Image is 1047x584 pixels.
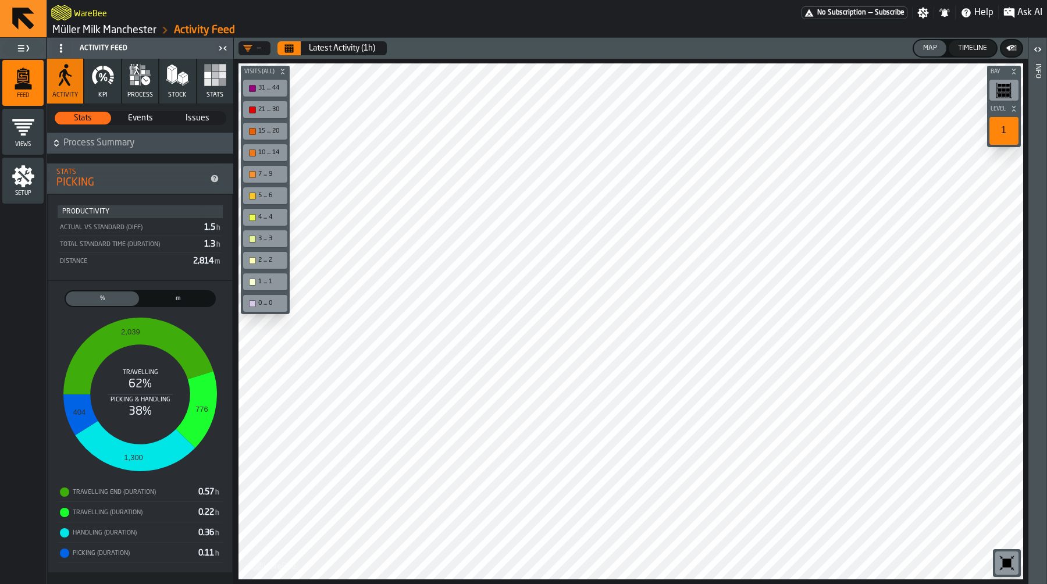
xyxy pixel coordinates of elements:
[258,192,284,200] div: 5 ... 6
[993,549,1021,577] div: button-toolbar-undefined
[215,530,219,537] span: h
[215,41,231,55] label: button-toggle-Close me
[198,549,220,557] span: 0.11
[215,550,219,557] span: h
[58,522,223,543] div: StatList-item-Handling (Duration)
[258,257,284,264] div: 2 ... 2
[245,147,285,159] div: 10 ... 14
[987,103,1021,115] button: button-
[206,91,223,99] span: Stats
[112,112,169,124] div: thumb
[144,294,212,304] span: m
[59,224,200,232] div: Actual vs Standard (Diff)
[258,213,284,221] div: 4 ... 4
[241,206,290,228] div: button-toolbar-undefined
[238,41,270,55] div: DropdownMenuValue-
[241,185,290,206] div: button-toolbar-undefined
[204,223,222,232] span: 1.5
[309,44,375,53] div: Latest Activity (1h)
[51,2,72,23] a: logo-header
[72,509,194,517] div: Travelling (Duration)
[277,41,301,55] button: Select date range Select date range
[56,168,205,176] div: Stats
[216,241,220,248] span: h
[913,7,934,19] label: button-toggle-Settings
[245,233,285,245] div: 3 ... 3
[258,235,284,243] div: 3 ... 3
[193,257,222,265] span: 2,814
[174,24,235,37] a: link-to-/wh/i/b09612b5-e9f1-4a3a-b0a4-784729d61419/feed/0549eee4-c428-441c-8388-bb36cec72d2b
[215,489,219,496] span: h
[47,133,233,154] button: button-
[241,554,307,577] a: logo-header
[52,24,156,37] a: link-to-/wh/i/b09612b5-e9f1-4a3a-b0a4-784729d61419/simulations
[242,69,277,75] span: Visits (All)
[2,60,44,106] li: menu Feed
[55,112,111,124] div: thumb
[277,41,387,55] div: Select date range
[198,488,220,496] span: 0.57
[54,111,112,125] label: button-switch-multi-Stats
[59,241,200,248] div: Total Standard Time (Duration)
[241,271,290,293] div: button-toolbar-undefined
[974,6,993,20] span: Help
[245,254,285,266] div: 2 ... 2
[988,69,1008,75] span: Bay
[56,176,205,189] div: PICKING
[258,127,284,135] div: 15 ... 20
[241,250,290,271] div: button-toolbar-undefined
[63,136,231,150] span: Process Summary
[241,66,290,77] button: button-
[65,290,140,307] label: button-switch-multi-Process Parts
[802,6,907,19] a: link-to-/wh/i/b09612b5-e9f1-4a3a-b0a4-784729d61419/pricing/
[302,37,382,60] button: Select date range
[258,106,284,113] div: 21 ... 30
[999,6,1047,20] label: button-toggle-Ask AI
[59,252,222,268] div: StatList-item-Distance
[802,6,907,19] div: Menu Subscription
[245,104,285,116] div: 21 ... 30
[48,281,232,572] div: stat-
[215,510,219,517] span: h
[216,225,220,232] span: h
[58,543,223,563] div: StatList-item-Picking (Duration)
[956,6,998,20] label: button-toggle-Help
[245,297,285,309] div: 0 ... 0
[215,258,220,265] span: m
[953,44,992,52] div: Timeline
[241,77,290,99] div: button-toolbar-undefined
[198,508,220,517] span: 0.22
[74,7,107,19] h2: Sub Title
[243,44,261,53] div: DropdownMenuValue-
[72,489,194,496] div: Travelling End (Duration)
[258,170,284,178] div: 7 ... 9
[245,211,285,223] div: 4 ... 4
[68,294,137,304] span: %
[58,502,223,522] div: StatList-item-Travelling (Duration)
[1028,38,1046,584] header: Info
[258,300,284,307] div: 0 ... 0
[1034,61,1042,581] div: Info
[987,77,1021,103] div: button-toolbar-undefined
[987,66,1021,77] button: button-
[127,91,153,99] span: process
[988,106,1008,112] span: Level
[817,9,866,17] span: No Subscription
[245,82,285,94] div: 31 ... 44
[52,91,78,99] span: Activity
[55,112,111,124] span: Stats
[48,195,232,280] div: stat-
[918,44,942,52] div: Map
[59,258,188,265] div: Distance
[241,120,290,142] div: button-toolbar-undefined
[245,125,285,137] div: 15 ... 20
[98,91,108,99] span: KPI
[258,149,284,156] div: 10 ... 14
[934,7,955,19] label: button-toggle-Notifications
[245,168,285,180] div: 7 ... 9
[168,91,187,99] span: Stock
[72,529,194,537] div: Handling (Duration)
[113,112,168,124] span: Events
[241,99,290,120] div: button-toolbar-undefined
[169,112,226,124] div: thumb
